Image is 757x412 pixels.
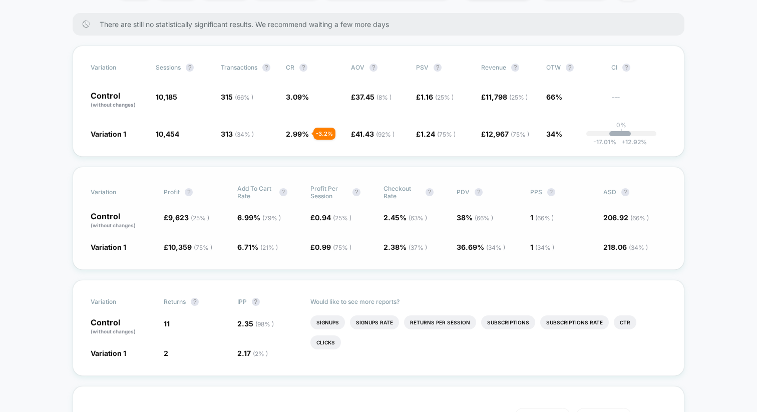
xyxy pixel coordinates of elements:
span: £ [481,130,529,138]
span: ( 63 % ) [409,214,427,222]
span: 10,185 [156,93,177,101]
span: Variation 1 [91,243,126,251]
span: Profit Per Session [310,185,347,200]
span: ( 34 % ) [629,244,648,251]
span: Variation [91,298,146,306]
button: ? [369,64,377,72]
p: Control [91,92,146,109]
span: 41.43 [355,130,395,138]
span: 9,623 [168,213,209,222]
span: Variation 1 [91,349,126,357]
span: £ [310,213,351,222]
span: 6.71 % [237,243,278,251]
div: - 3.2 % [313,128,335,140]
span: (without changes) [91,102,136,108]
span: 12,967 [486,130,529,138]
button: ? [299,64,307,72]
span: Transactions [221,64,257,71]
span: £ [351,93,392,101]
span: 11 [164,319,170,328]
span: 0.94 [315,213,351,222]
span: PSV [416,64,429,71]
span: ( 66 % ) [630,214,649,222]
button: ? [566,64,574,72]
li: Signups [310,315,345,329]
span: 34% [546,130,562,138]
span: 6.99 % [237,213,281,222]
span: AOV [351,64,364,71]
span: (without changes) [91,328,136,334]
span: ASD [603,188,616,196]
span: ( 2 % ) [253,350,268,357]
span: OTW [546,64,601,72]
span: £ [416,93,454,101]
p: Control [91,318,154,335]
span: ( 25 % ) [333,214,351,222]
span: £ [164,213,209,222]
span: 36.69 % [457,243,505,251]
button: ? [186,64,194,72]
p: Control [91,212,154,229]
button: ? [475,188,483,196]
span: £ [351,130,395,138]
span: ( 21 % ) [260,244,278,251]
span: ( 66 % ) [535,214,554,222]
span: 315 [221,93,253,101]
button: ? [434,64,442,72]
span: Profit [164,188,180,196]
span: 313 [221,130,254,138]
span: 10,454 [156,130,179,138]
span: 1 [530,213,554,222]
button: ? [262,64,270,72]
span: (without changes) [91,222,136,228]
button: ? [621,188,629,196]
span: IPP [237,298,247,305]
span: PDV [457,188,470,196]
span: 38 % [457,213,493,222]
span: 11,798 [486,93,528,101]
span: ( 25 % ) [435,94,454,101]
span: Variation [91,185,146,200]
span: 206.92 [603,213,649,222]
span: ( 92 % ) [376,131,395,138]
span: 1 [530,243,554,251]
span: ( 37 % ) [409,244,427,251]
span: PPS [530,188,542,196]
span: ( 75 % ) [437,131,456,138]
span: 66% [546,93,562,101]
span: 37.45 [355,93,392,101]
p: Would like to see more reports? [310,298,666,305]
span: ( 34 % ) [535,244,554,251]
span: Variation 1 [91,130,126,138]
button: ? [279,188,287,196]
span: Sessions [156,64,181,71]
button: ? [622,64,630,72]
button: ? [252,298,260,306]
p: | [620,129,622,136]
span: £ [481,93,528,101]
span: £ [164,243,212,251]
span: ( 25 % ) [191,214,209,222]
span: 2.45 % [384,213,427,222]
li: Subscriptions Rate [540,315,609,329]
span: CR [286,64,294,71]
span: ( 98 % ) [255,320,274,328]
span: £ [310,243,351,251]
span: 12.92 % [616,138,647,146]
span: There are still no statistically significant results. We recommend waiting a few more days [100,20,664,29]
span: Returns [164,298,186,305]
li: Clicks [310,335,341,349]
span: ( 34 % ) [486,244,505,251]
li: Subscriptions [481,315,535,329]
span: 10,359 [168,243,212,251]
span: --- [611,94,666,109]
span: ( 25 % ) [509,94,528,101]
span: ( 75 % ) [511,131,529,138]
li: Ctr [614,315,636,329]
span: 1.16 [421,93,454,101]
span: £ [416,130,456,138]
span: 218.06 [603,243,648,251]
span: 3.09 % [286,93,309,101]
span: ( 66 % ) [475,214,493,222]
button: ? [191,298,199,306]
